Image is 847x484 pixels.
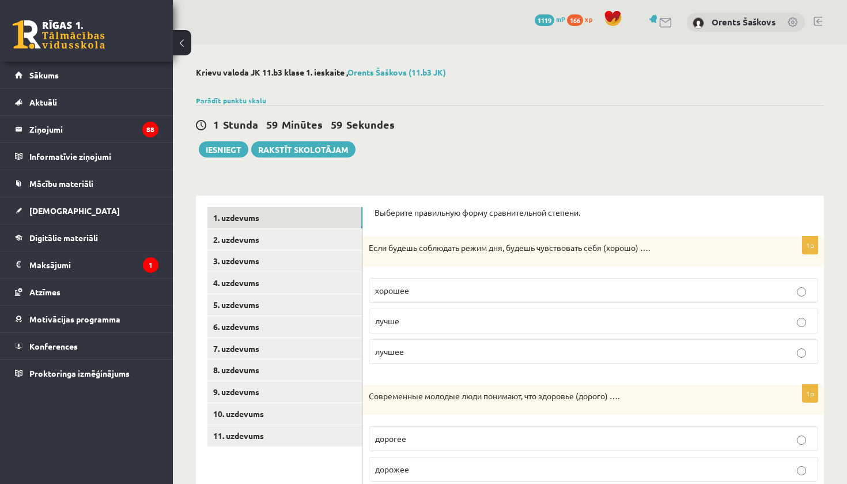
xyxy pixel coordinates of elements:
span: Konferences [29,341,78,351]
span: Sekundes [346,118,395,131]
a: Digitālie materiāli [15,224,158,251]
a: 4. uzdevums [207,272,362,294]
span: Motivācijas programma [29,314,120,324]
span: Digitālie materiāli [29,232,98,243]
a: Mācību materiāli [15,170,158,197]
a: Atzīmes [15,279,158,305]
a: 5. uzdevums [207,294,362,316]
a: 10. uzdevums [207,403,362,425]
span: xp [585,14,592,24]
a: 1119 mP [535,14,565,24]
span: Aktuāli [29,97,57,107]
a: Rīgas 1. Tālmācības vidusskola [13,20,105,49]
p: Современные молодые люди понимают, что здоровье (дорого) …. [369,391,761,402]
a: 2. uzdevums [207,229,362,250]
span: 166 [567,14,583,26]
input: хорошее [797,287,806,297]
p: 1p [802,236,818,254]
span: дорожее [375,464,409,474]
a: Orents Šaškovs (11.b3 JK) [347,67,446,77]
input: лучшее [797,348,806,358]
p: Выберите правильную форму сравнительной степени. [375,207,812,219]
span: 59 [331,118,342,131]
a: 11. uzdevums [207,425,362,447]
input: дорогее [797,436,806,445]
a: Rakstīt skolotājam [251,141,356,157]
img: Orents Šaškovs [693,17,704,29]
a: Maksājumi1 [15,252,158,278]
span: 59 [266,118,278,131]
a: Proktoringa izmēģinājums [15,360,158,387]
span: Atzīmes [29,287,60,297]
legend: Maksājumi [29,252,158,278]
span: Mācību materiāli [29,178,93,189]
span: [DEMOGRAPHIC_DATA] [29,205,120,216]
a: 7. uzdevums [207,338,362,359]
a: 3. uzdevums [207,250,362,272]
input: лучше [797,318,806,327]
span: Proktoringa izmēģinājums [29,368,130,378]
i: 1 [143,257,158,273]
span: Sākums [29,70,59,80]
span: лучшее [375,346,404,357]
a: Orents Šaškovs [712,16,776,28]
p: 1p [802,384,818,403]
a: Konferences [15,333,158,359]
legend: Informatīvie ziņojumi [29,143,158,170]
span: Minūtes [282,118,323,131]
span: mP [556,14,565,24]
span: лучше [375,316,399,326]
i: 88 [142,122,158,137]
a: 6. uzdevums [207,316,362,337]
a: Motivācijas programma [15,306,158,332]
span: хорошее [375,285,409,295]
a: Ziņojumi88 [15,116,158,142]
a: Informatīvie ziņojumi [15,143,158,170]
a: 8. uzdevums [207,359,362,381]
input: дорожее [797,466,806,475]
span: 1 [213,118,219,131]
a: 9. uzdevums [207,381,362,403]
a: 166 xp [567,14,598,24]
a: Sākums [15,62,158,88]
a: Aktuāli [15,89,158,115]
span: дорогее [375,433,406,444]
h2: Krievu valoda JK 11.b3 klase 1. ieskaite , [196,67,824,77]
button: Iesniegt [199,141,248,157]
a: [DEMOGRAPHIC_DATA] [15,197,158,224]
a: Parādīt punktu skalu [196,96,266,105]
a: 1. uzdevums [207,207,362,228]
span: 1119 [535,14,554,26]
legend: Ziņojumi [29,116,158,142]
span: Stunda [223,118,258,131]
p: Если будешь соблюдать режим дня, будешь чувствовать себя (хорошо) …. [369,242,761,254]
